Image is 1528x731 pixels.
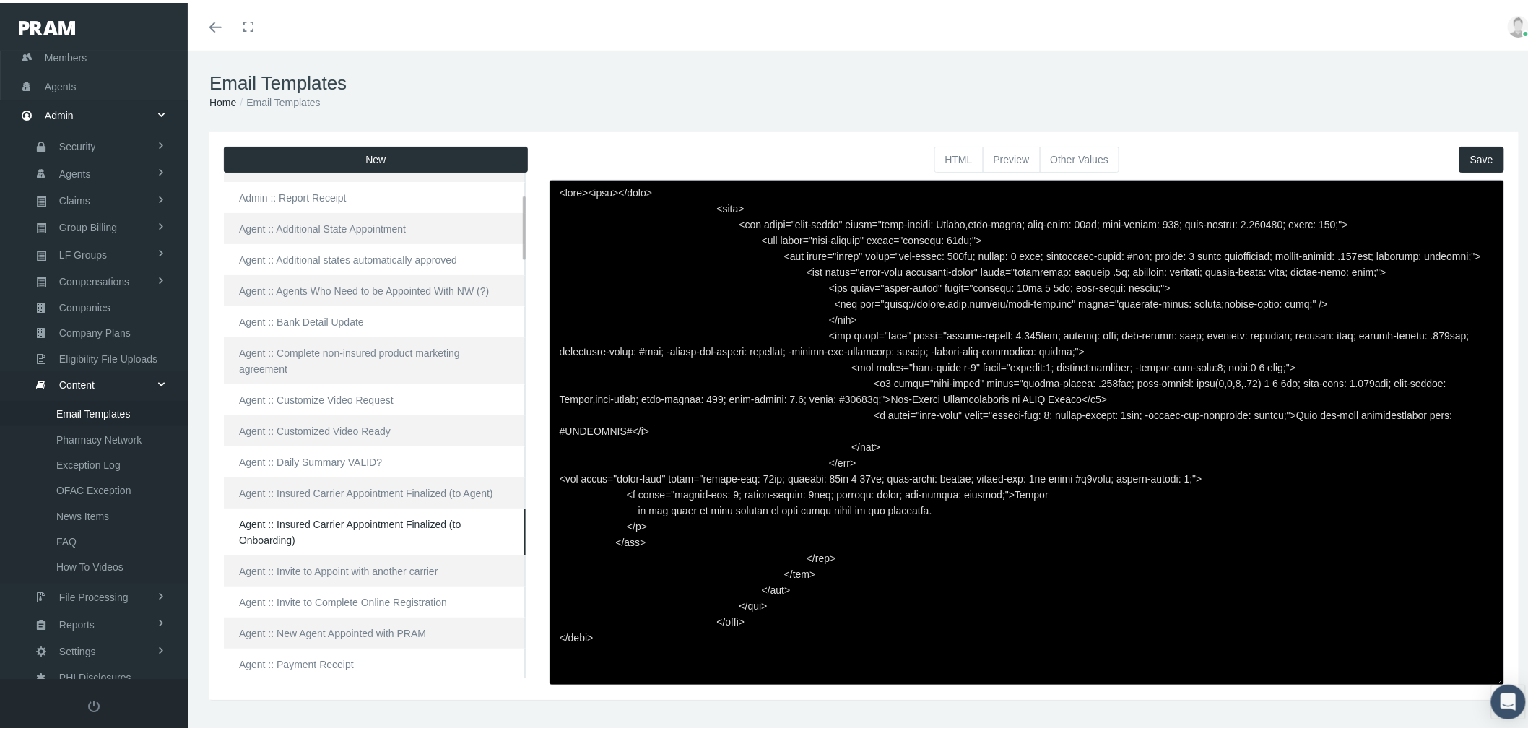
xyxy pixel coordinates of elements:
[59,159,91,183] span: Agents
[209,69,1519,92] h1: Email Templates
[59,344,157,368] span: Eligibility File Uploads
[45,99,74,126] span: Admin
[224,553,526,584] a: Agent :: Invite to Appoint with another carrier
[59,212,117,237] span: Group Billing
[59,318,131,342] span: Company Plans
[934,144,984,170] button: HTML
[59,370,95,394] span: Content
[224,179,526,210] a: Admin :: Report Receipt
[224,303,526,334] a: Agent :: Bank Detail Update
[224,144,528,170] button: New
[1459,144,1504,170] button: Save
[224,506,526,553] a: Agent :: Insured Carrier Appointment Finalized (to Onboarding)
[56,399,130,423] span: Email Templates
[1491,682,1526,717] div: Open Intercom Messenger
[59,636,96,661] span: Settings
[45,70,77,98] span: Agents
[934,144,1120,170] div: Basic example
[19,18,75,33] img: PRAM_20_x_78.png
[983,144,1041,170] button: Preview
[56,450,121,475] span: Exception Log
[224,444,526,475] a: Agent :: Daily Summary VALID?
[56,527,77,551] span: FAQ
[1040,144,1120,170] button: Other Values
[59,186,90,210] span: Claims
[59,131,96,156] span: Security
[224,381,526,412] a: Agent :: Customize Video Request
[224,584,526,615] a: Agent :: Invite to Complete Online Registration
[59,267,129,291] span: Compensations
[224,475,526,506] a: Agent :: Insured Carrier Appointment Finalized (to Agent)
[224,334,526,381] a: Agent :: Complete non-insured product marketing agreement
[45,41,87,69] span: Members
[56,475,131,500] span: OFAC Exception
[224,210,526,241] a: Agent :: Additional State Appointment
[209,94,236,105] a: Home
[224,412,526,444] a: Agent :: Customized Video Ready
[224,615,526,646] a: Agent :: New Agent Appointed with PRAM
[56,501,109,526] span: News Items
[236,92,320,108] li: Email Templates
[224,272,526,303] a: Agent :: Agents Who Need to be Appointed With NW (?)
[59,293,110,317] span: Companies
[224,241,526,272] a: Agent :: Additional states automatically approved
[59,582,129,607] span: File Processing
[224,646,526,677] a: Agent :: Payment Receipt
[56,425,142,449] span: Pharmacy Network
[59,240,107,264] span: LF Groups
[59,610,95,634] span: Reports
[59,662,131,687] span: PHI Disclosures
[56,552,123,576] span: How To Videos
